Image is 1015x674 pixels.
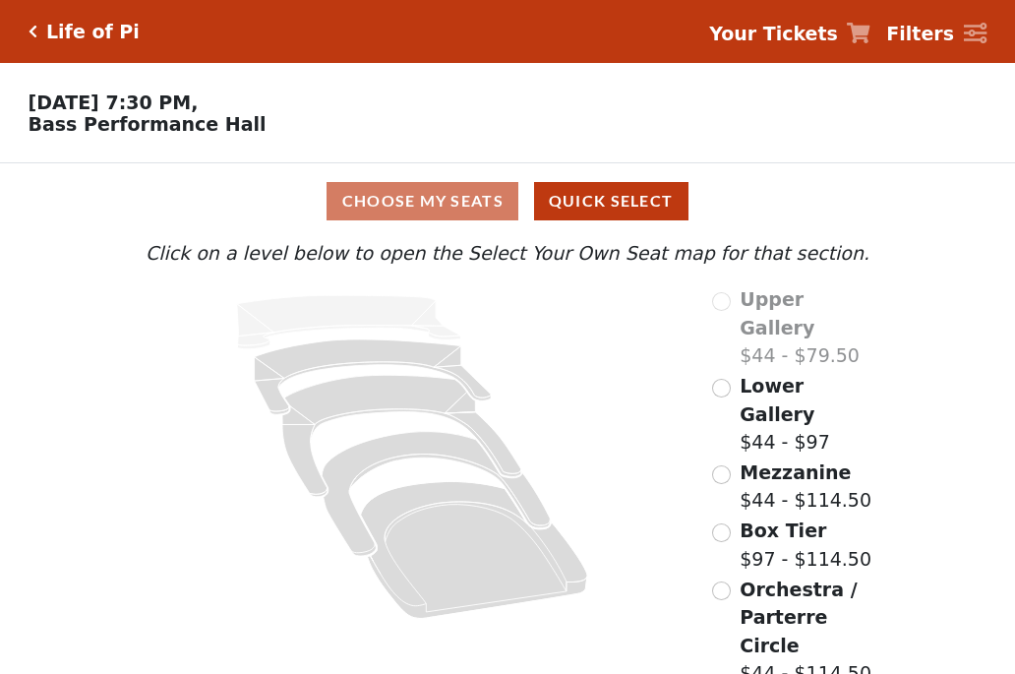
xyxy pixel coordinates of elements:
label: $44 - $79.50 [740,285,874,370]
span: Orchestra / Parterre Circle [740,579,857,656]
a: Filters [886,20,986,48]
a: Click here to go back to filters [29,25,37,38]
button: Quick Select [534,182,688,220]
label: $44 - $97 [740,372,874,457]
span: Lower Gallery [740,375,814,425]
span: Upper Gallery [740,288,814,338]
label: $97 - $114.50 [740,517,871,573]
strong: Your Tickets [709,23,838,44]
strong: Filters [886,23,954,44]
p: Click on a level below to open the Select Your Own Seat map for that section. [141,239,874,268]
h5: Life of Pi [46,21,140,43]
span: Box Tier [740,520,826,541]
span: Mezzanine [740,461,851,483]
label: $44 - $114.50 [740,459,871,515]
path: Orchestra / Parterre Circle - Seats Available: 19 [361,482,588,619]
path: Upper Gallery - Seats Available: 0 [237,295,461,349]
a: Your Tickets [709,20,870,48]
path: Lower Gallery - Seats Available: 98 [255,339,492,414]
